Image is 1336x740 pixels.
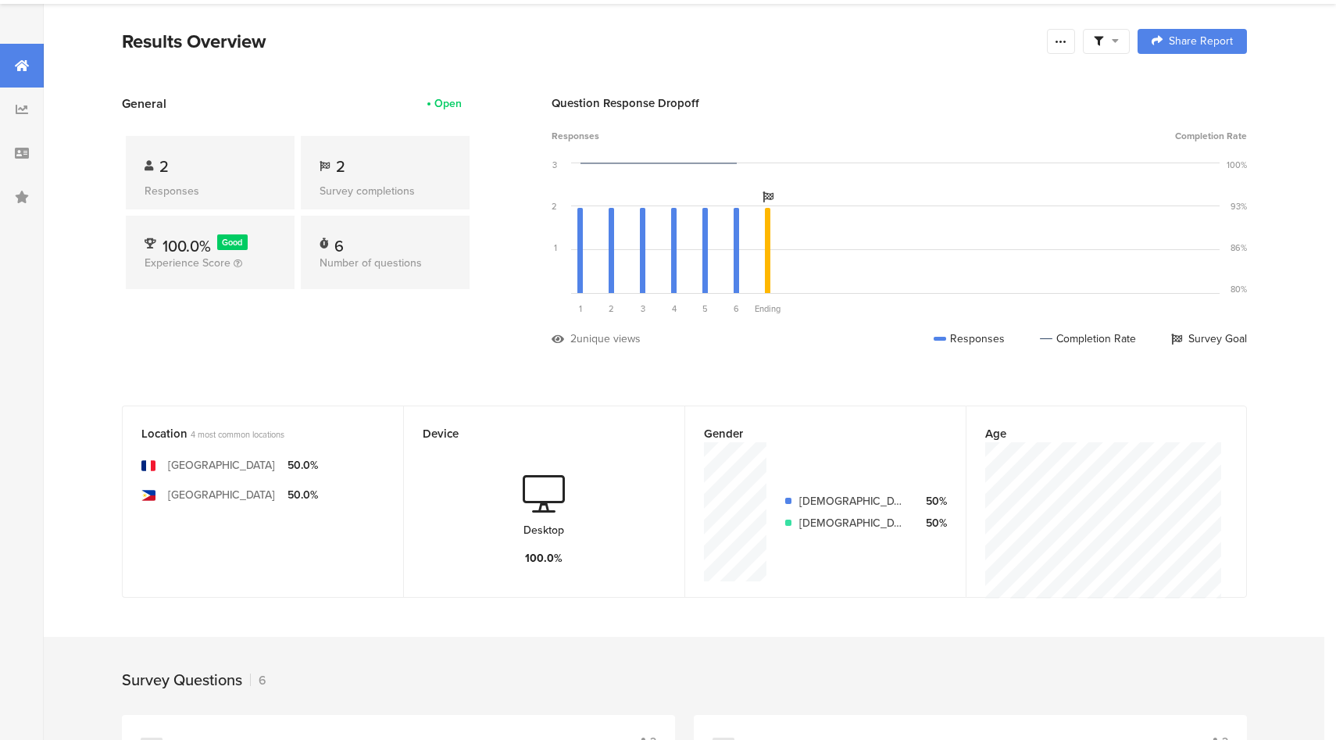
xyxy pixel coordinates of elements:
[552,200,557,213] div: 2
[920,493,947,509] div: 50%
[122,95,166,113] span: General
[163,234,211,258] span: 100.0%
[145,183,276,199] div: Responses
[122,27,1039,55] div: Results Overview
[288,487,318,503] div: 50.0%
[552,159,557,171] div: 3
[554,241,557,254] div: 1
[799,515,907,531] div: [DEMOGRAPHIC_DATA]
[752,302,784,315] div: Ending
[141,425,359,442] div: Location
[168,457,275,474] div: [GEOGRAPHIC_DATA]
[191,428,284,441] span: 4 most common locations
[1231,241,1247,254] div: 86%
[763,191,773,202] i: Survey Goal
[168,487,275,503] div: [GEOGRAPHIC_DATA]
[122,668,242,692] div: Survey Questions
[145,255,230,271] span: Experience Score
[434,95,462,112] div: Open
[1040,331,1136,347] div: Completion Rate
[1231,200,1247,213] div: 93%
[570,331,577,347] div: 2
[579,302,582,315] span: 1
[423,425,640,442] div: Device
[1175,129,1247,143] span: Completion Rate
[525,550,563,567] div: 100.0%
[609,302,614,315] span: 2
[222,236,242,248] span: Good
[336,155,345,178] span: 2
[702,302,708,315] span: 5
[288,457,318,474] div: 50.0%
[799,493,907,509] div: [DEMOGRAPHIC_DATA]
[159,155,169,178] span: 2
[704,425,921,442] div: Gender
[1227,159,1247,171] div: 100%
[672,302,677,315] span: 4
[641,302,645,315] span: 3
[552,129,599,143] span: Responses
[523,522,564,538] div: Desktop
[1231,283,1247,295] div: 80%
[250,671,266,689] div: 6
[734,302,739,315] span: 6
[1169,36,1233,47] span: Share Report
[985,425,1202,442] div: Age
[920,515,947,531] div: 50%
[577,331,641,347] div: unique views
[320,183,451,199] div: Survey completions
[1171,331,1247,347] div: Survey Goal
[934,331,1005,347] div: Responses
[552,95,1247,112] div: Question Response Dropoff
[320,255,422,271] span: Number of questions
[334,234,344,250] div: 6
